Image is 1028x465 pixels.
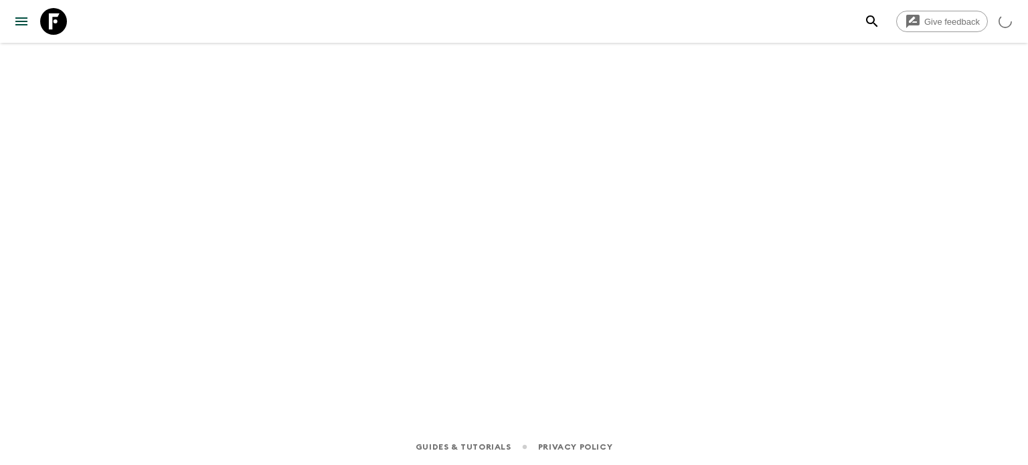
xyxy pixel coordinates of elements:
[917,17,987,27] span: Give feedback
[896,11,988,32] a: Give feedback
[8,8,35,35] button: menu
[859,8,885,35] button: search adventures
[416,440,511,454] a: Guides & Tutorials
[538,440,612,454] a: Privacy Policy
